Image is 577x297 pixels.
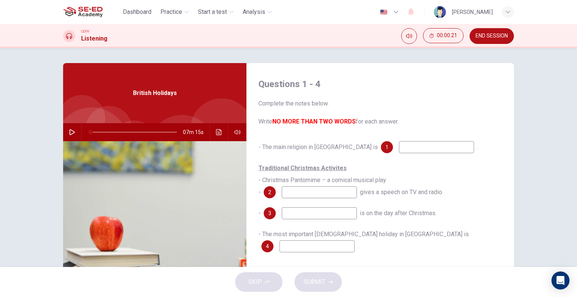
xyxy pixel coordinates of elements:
[81,34,107,43] h1: Listening
[81,29,89,34] span: CEFR
[160,8,182,17] span: Practice
[360,188,443,196] span: gives a speech on TV and radio.
[120,5,154,19] button: Dashboard
[437,33,457,39] span: 00:00:21
[423,28,464,44] div: Hide
[476,33,508,39] span: END SESSION
[133,89,177,98] span: British Holidays
[63,5,103,20] img: SE-ED Academy logo
[272,118,356,125] b: NO MORE THAN TWO WORDS
[470,28,514,44] button: END SESSION
[258,231,469,238] span: - The most important [DEMOGRAPHIC_DATA] holiday in [GEOGRAPHIC_DATA] is
[213,123,225,141] button: Click to see the audio transcription
[551,271,569,289] div: Open Intercom Messenger
[258,99,502,126] span: Complete the notes below. Write for each answer.
[358,243,359,250] span: .
[360,210,437,217] span: is on the day after Christmas.
[243,8,265,17] span: Analysis
[195,5,237,19] button: Start a test
[258,143,378,151] span: - The main religion in [GEOGRAPHIC_DATA] is
[258,164,347,172] u: Traditional Christmas Activites
[63,5,120,20] a: SE-ED Academy logo
[401,28,417,44] div: Mute
[477,143,478,151] span: .
[258,164,386,196] span: - Christmas Pantomime – a comical musical play -
[123,8,151,17] span: Dashboard
[258,78,502,90] h4: Questions 1 - 4
[423,28,464,43] button: 00:00:21
[266,244,269,249] span: 4
[268,211,271,216] span: 3
[183,123,210,141] span: 07m 15s
[258,210,261,217] span: -
[240,5,275,19] button: Analysis
[385,145,388,150] span: 1
[452,8,493,17] div: [PERSON_NAME]
[157,5,192,19] button: Practice
[434,6,446,18] img: Profile picture
[379,9,388,15] img: en
[198,8,227,17] span: Start a test
[268,190,271,195] span: 2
